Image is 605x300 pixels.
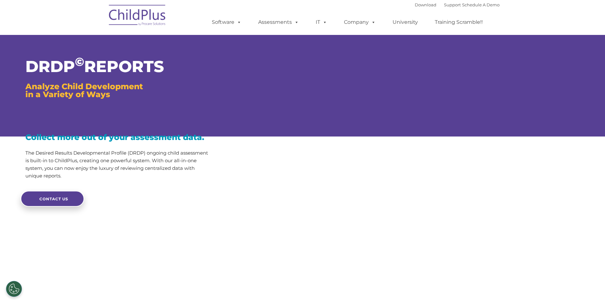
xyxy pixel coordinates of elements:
a: Training Scramble!! [428,16,489,29]
font: | [415,2,500,7]
a: Support [444,2,461,7]
img: ChildPlus by Procare Solutions [106,0,169,32]
a: IT [309,16,333,29]
a: Software [205,16,248,29]
h1: DRDP REPORTS [25,59,212,75]
a: Schedule A Demo [462,2,500,7]
a: Company [338,16,382,29]
a: Download [415,2,436,7]
span: in a Variety of Ways [25,90,110,99]
a: CONTACT US [21,191,84,207]
a: University [386,16,424,29]
h3: Collect more out of your assessment data. [25,133,212,141]
sup: © [75,55,84,69]
span: CONTACT US [39,197,68,201]
button: Cookies Settings [6,281,22,297]
span: Analyze Child Development [25,82,143,91]
p: The Desired Results Developmental Profile (DRDP) ongoing child assessment is built-in to ChildPlu... [25,149,212,180]
a: Assessments [252,16,305,29]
